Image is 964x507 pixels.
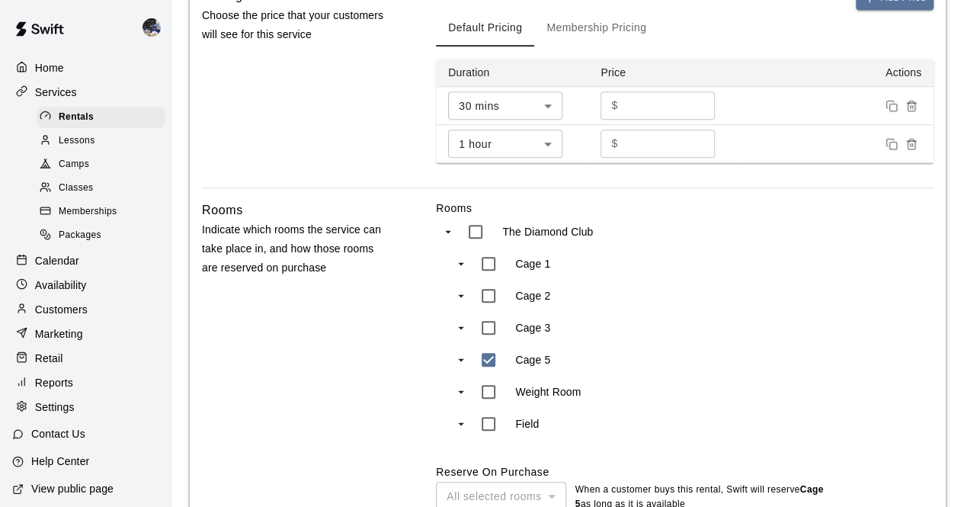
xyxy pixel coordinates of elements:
[515,320,550,335] p: Cage 3
[35,326,83,342] p: Marketing
[534,10,658,47] button: Membership Pricing
[59,133,95,149] span: Lessons
[37,201,165,223] div: Memberships
[37,153,171,177] a: Camps
[202,201,243,220] h6: Rooms
[37,130,165,152] div: Lessons
[902,134,921,154] button: Remove price
[611,98,617,114] p: $
[882,134,902,154] button: Duplicate price
[515,288,550,303] p: Cage 2
[37,178,165,199] div: Classes
[35,278,87,293] p: Availability
[59,204,117,220] span: Memberships
[12,371,159,394] a: Reports
[12,56,159,79] a: Home
[515,384,581,400] p: Weight Room
[35,60,64,75] p: Home
[12,249,159,272] a: Calendar
[902,96,921,116] button: Remove price
[143,18,161,37] img: Kevin Chandler
[59,110,94,125] span: Rentals
[35,400,75,415] p: Settings
[37,177,171,201] a: Classes
[515,352,550,367] p: Cage 5
[31,426,85,441] p: Contact Us
[502,224,593,239] p: The Diamond Club
[12,396,159,419] a: Settings
[448,91,562,120] div: 30 mins
[436,201,934,216] label: Rooms
[436,466,549,478] label: Reserve On Purchase
[515,416,539,432] p: Field
[12,81,159,104] a: Services
[12,322,159,345] a: Marketing
[37,201,171,224] a: Memberships
[12,298,159,321] a: Customers
[31,481,114,496] p: View public page
[35,253,79,268] p: Calendar
[202,6,392,44] p: Choose the price that your customers will see for this service
[436,10,534,47] button: Default Pricing
[35,351,63,366] p: Retail
[37,224,171,248] a: Packages
[515,256,550,271] p: Cage 1
[436,59,588,87] th: Duration
[448,130,562,158] div: 1 hour
[12,274,159,297] a: Availability
[436,216,741,440] ul: swift facility view
[35,85,77,100] p: Services
[31,454,89,469] p: Help Center
[37,129,171,152] a: Lessons
[12,347,159,370] a: Retail
[611,136,617,152] p: $
[202,220,392,278] p: Indicate which rooms the service can take place in, and how those rooms are reserved on purchase
[37,105,171,129] a: Rentals
[35,302,88,317] p: Customers
[59,157,89,172] span: Camps
[59,181,93,196] span: Classes
[37,107,165,128] div: Rentals
[139,12,171,43] div: Kevin Chandler
[882,96,902,116] button: Duplicate price
[741,59,934,87] th: Actions
[588,59,741,87] th: Price
[37,154,165,175] div: Camps
[37,225,165,246] div: Packages
[35,375,73,390] p: Reports
[59,228,101,243] span: Packages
